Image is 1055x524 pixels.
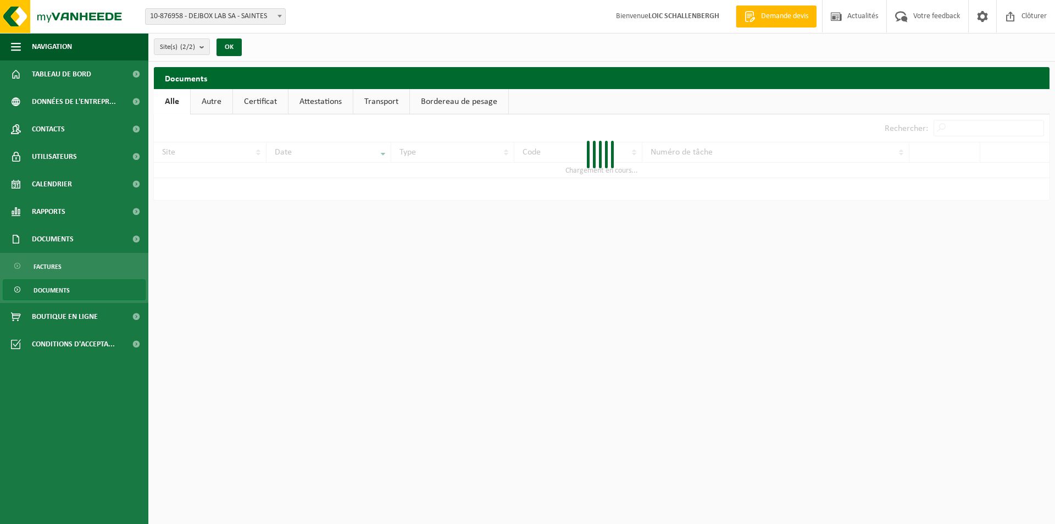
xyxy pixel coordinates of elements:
[32,225,74,253] span: Documents
[648,12,719,20] strong: LOIC SCHALLENBERGH
[410,89,508,114] a: Bordereau de pesage
[216,38,242,56] button: OK
[32,143,77,170] span: Utilisateurs
[32,198,65,225] span: Rapports
[32,330,115,358] span: Conditions d'accepta...
[32,33,72,60] span: Navigation
[233,89,288,114] a: Certificat
[3,256,146,277] a: Factures
[154,89,190,114] a: Alle
[32,170,72,198] span: Calendrier
[34,256,62,277] span: Factures
[32,60,91,88] span: Tableau de bord
[160,39,195,56] span: Site(s)
[758,11,811,22] span: Demande devis
[353,89,409,114] a: Transport
[32,88,116,115] span: Données de l'entrepr...
[191,89,232,114] a: Autre
[146,9,285,24] span: 10-876958 - DEJBOX LAB SA - SAINTES
[154,38,210,55] button: Site(s)(2/2)
[32,303,98,330] span: Boutique en ligne
[145,8,286,25] span: 10-876958 - DEJBOX LAB SA - SAINTES
[736,5,817,27] a: Demande devis
[32,115,65,143] span: Contacts
[3,279,146,300] a: Documents
[180,43,195,51] count: (2/2)
[34,280,70,301] span: Documents
[288,89,353,114] a: Attestations
[154,67,1050,89] h2: Documents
